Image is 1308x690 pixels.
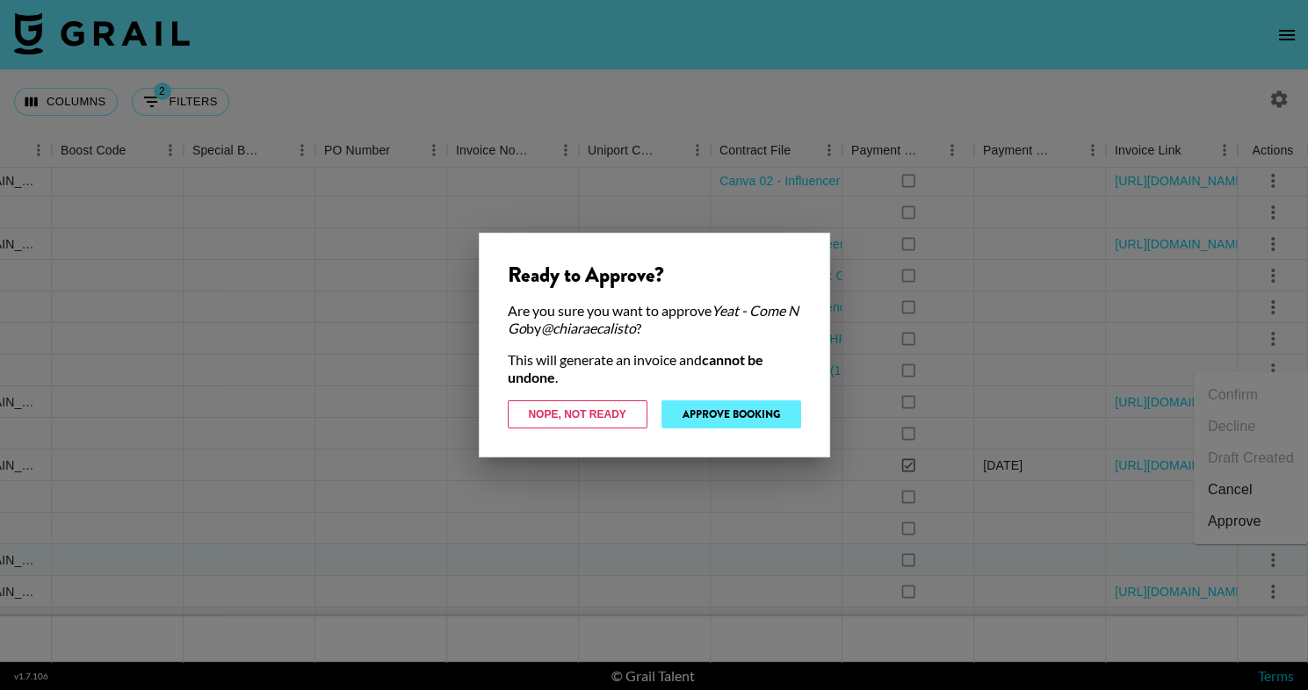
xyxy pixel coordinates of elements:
[508,400,647,428] button: Nope, Not Ready
[508,262,801,288] div: Ready to Approve?
[541,320,636,336] em: @ chiaraecalisto
[508,351,801,386] div: This will generate an invoice and .
[508,351,763,385] strong: cannot be undone
[508,302,799,336] em: Yeat - Come N Go
[661,400,801,428] button: Approve Booking
[508,302,801,337] div: Are you sure you want to approve by ?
